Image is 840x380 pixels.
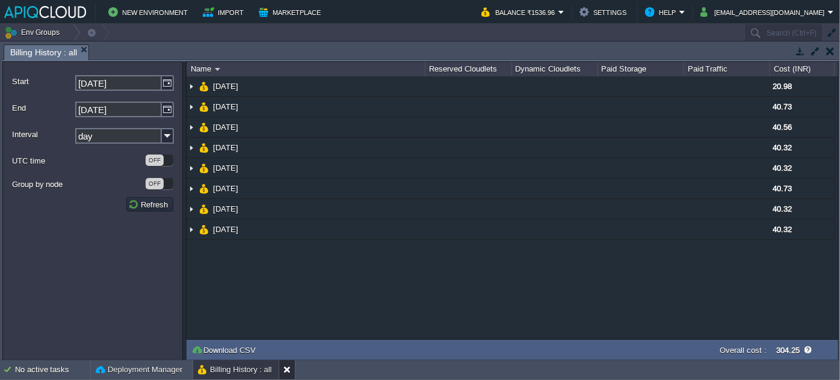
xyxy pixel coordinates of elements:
a: [DATE] [212,102,240,112]
img: AMDAwAAAACH5BAEAAAAALAAAAAABAAEAAAICRAEAOw== [199,117,209,137]
span: 40.32 [773,225,792,234]
span: 40.73 [773,102,792,111]
button: New Environment [108,5,191,19]
button: Balance ₹1536.96 [481,5,558,19]
a: [DATE] [212,183,240,194]
img: AMDAwAAAACH5BAEAAAAALAAAAAABAAEAAAICRAEAOw== [187,219,196,239]
img: AMDAwAAAACH5BAEAAAAALAAAAAABAAEAAAICRAEAOw== [187,117,196,137]
a: [DATE] [212,224,240,234]
label: End [12,102,74,114]
img: AMDAwAAAACH5BAEAAAAALAAAAAABAAEAAAICRAEAOw== [199,76,209,96]
button: Import [203,5,248,19]
img: APIQCloud [4,6,86,18]
div: Reserved Cloudlets [426,62,511,76]
a: [DATE] [212,163,240,173]
button: Download CSV [191,345,259,355]
img: AMDAwAAAACH5BAEAAAAALAAAAAABAAEAAAICRAEAOw== [199,219,209,239]
img: AMDAwAAAACH5BAEAAAAALAAAAAABAAEAAAICRAEAOw== [187,97,196,117]
a: [DATE] [212,81,240,91]
button: Marketplace [259,5,324,19]
img: AMDAwAAAACH5BAEAAAAALAAAAAABAAEAAAICRAEAOw== [199,179,209,198]
button: Settings [579,5,630,19]
a: [DATE] [212,122,240,132]
img: AMDAwAAAACH5BAEAAAAALAAAAAABAAEAAAICRAEAOw== [187,76,196,96]
label: 304.25 [776,346,800,355]
button: [EMAIL_ADDRESS][DOMAIN_NAME] [700,5,828,19]
img: AMDAwAAAACH5BAEAAAAALAAAAAABAAEAAAICRAEAOw== [187,199,196,219]
div: Name [188,62,425,76]
div: OFF [146,178,164,189]
div: Paid Storage [599,62,684,76]
button: Billing History : all [198,364,272,376]
span: 40.32 [773,143,792,152]
img: AMDAwAAAACH5BAEAAAAALAAAAAABAAEAAAICRAEAOw== [199,199,209,219]
img: AMDAwAAAACH5BAEAAAAALAAAAAABAAEAAAICRAEAOw== [215,68,220,71]
div: OFF [146,155,164,166]
img: AMDAwAAAACH5BAEAAAAALAAAAAABAAEAAAICRAEAOw== [187,138,196,158]
label: UTC time [12,155,144,167]
a: [DATE] [212,204,240,214]
span: 40.32 [773,204,792,213]
img: AMDAwAAAACH5BAEAAAAALAAAAAABAAEAAAICRAEAOw== [199,97,209,117]
span: Billing History : all [10,45,77,60]
img: AMDAwAAAACH5BAEAAAAALAAAAAABAAEAAAICRAEAOw== [199,158,209,178]
span: 20.98 [773,82,792,91]
button: Help [645,5,679,19]
label: Interval [12,128,74,141]
div: Cost (INR) [771,62,834,76]
label: Overall cost : [720,346,767,355]
span: 40.73 [773,184,792,193]
label: Group by node [12,178,144,191]
label: Start [12,75,74,88]
div: Paid Traffic [685,62,770,76]
span: 40.56 [773,123,792,132]
button: Env Groups [4,24,64,41]
div: No active tasks [15,360,90,379]
img: AMDAwAAAACH5BAEAAAAALAAAAAABAAEAAAICRAEAOw== [187,179,196,198]
img: AMDAwAAAACH5BAEAAAAALAAAAAABAAEAAAICRAEAOw== [187,158,196,178]
a: [DATE] [212,142,240,153]
img: AMDAwAAAACH5BAEAAAAALAAAAAABAAEAAAICRAEAOw== [199,138,209,158]
button: Deployment Manager [96,364,182,376]
div: Dynamic Cloudlets [513,62,598,76]
button: Refresh [128,199,171,210]
span: 40.32 [773,164,792,173]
